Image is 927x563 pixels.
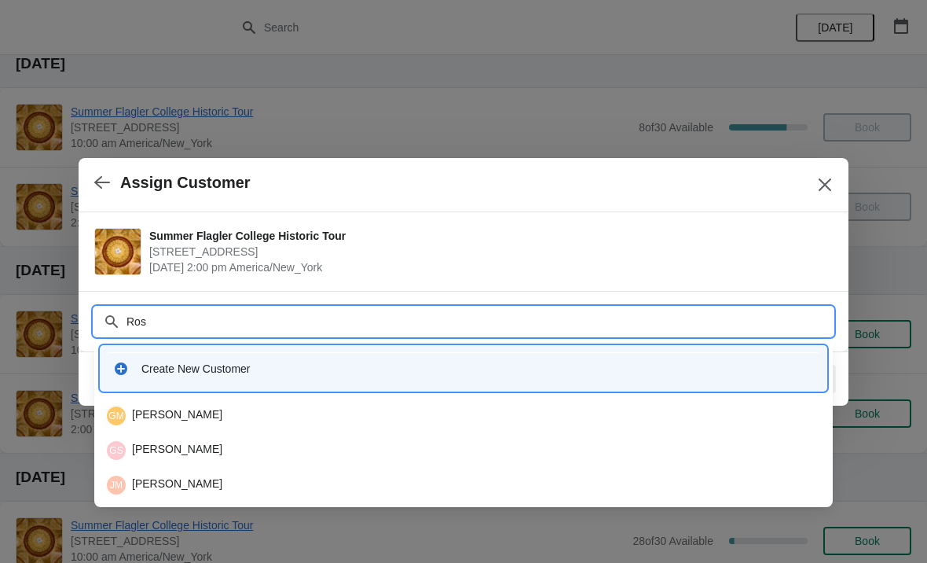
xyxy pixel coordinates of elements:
[126,307,833,336] input: Search customer name or email
[94,432,833,466] li: Greg Stewart
[107,441,820,460] div: [PERSON_NAME]
[107,441,126,460] span: Greg Stewart
[107,476,126,495] span: Janelle Messier
[149,259,825,275] span: [DATE] 2:00 pm America/New_York
[149,228,825,244] span: Summer Flagler College Historic Tour
[107,476,820,495] div: [PERSON_NAME]
[109,445,123,456] text: GS
[811,171,839,199] button: Close
[149,244,825,259] span: [STREET_ADDRESS]
[107,407,126,425] span: Gricelda Mireles
[108,410,123,421] text: GM
[94,400,833,432] li: Gricelda Mireles
[95,229,141,274] img: Summer Flagler College Historic Tour | 74 King Street, St. Augustine, FL, USA | August 31 | 2:00 ...
[107,407,820,425] div: [PERSON_NAME]
[94,466,833,501] li: Janelle Messier
[110,480,123,491] text: JM
[141,361,814,377] div: Create New Customer
[120,174,251,192] h2: Assign Customer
